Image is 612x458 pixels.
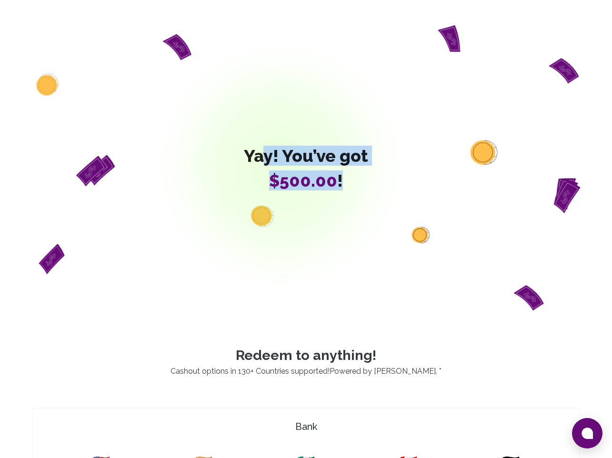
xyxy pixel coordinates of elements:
span: $500.00 [269,170,337,190]
p: Cashout options in 130+ Countries supported! . * [20,366,592,377]
span: ! [244,171,368,190]
h4: Bank [37,420,576,433]
button: Open chat window [572,418,602,448]
p: Redeem to anything! [20,347,592,364]
a: Powered by [PERSON_NAME] [330,367,436,376]
span: Yay! You’ve got [244,146,368,165]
